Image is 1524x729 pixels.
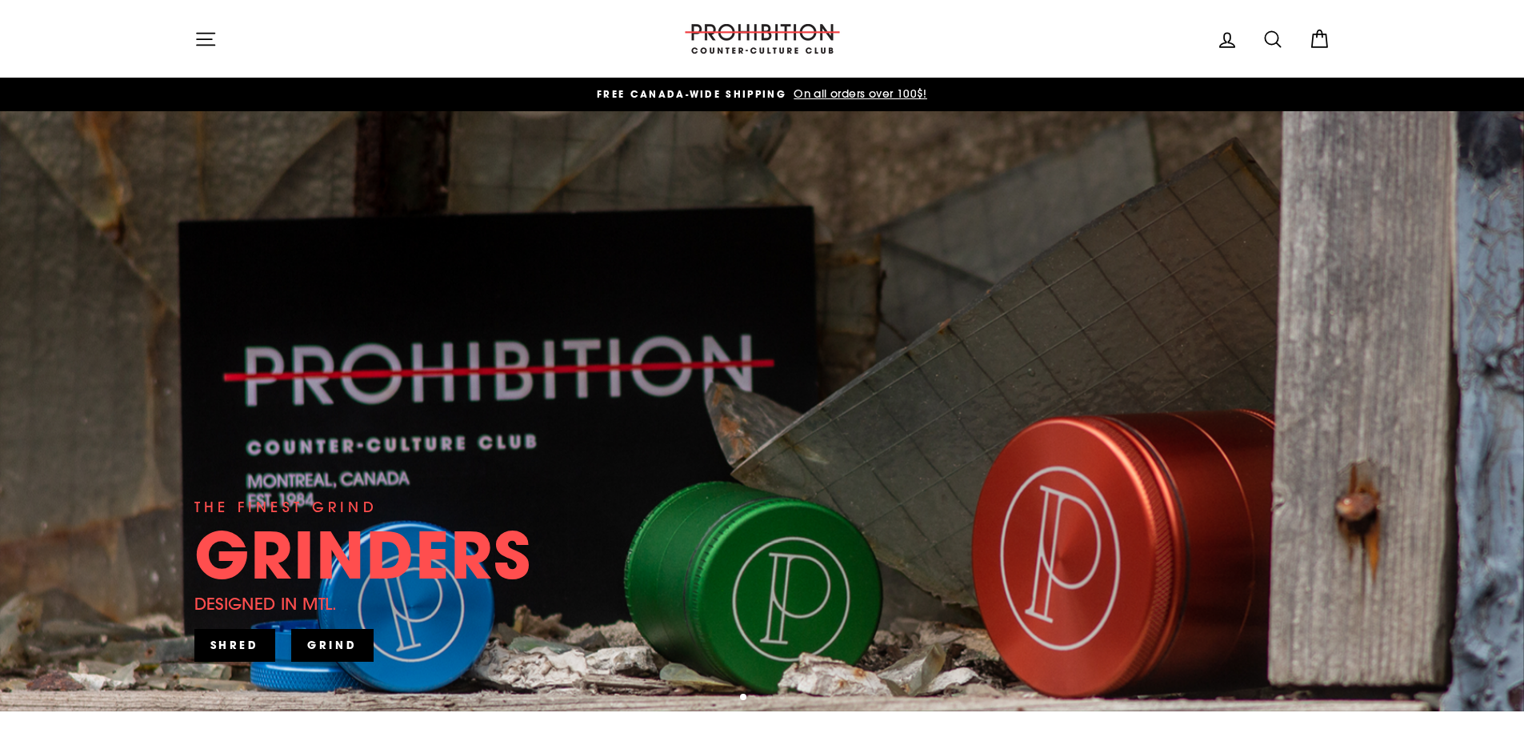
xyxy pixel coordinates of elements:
[194,629,276,661] a: SHRED
[194,523,532,587] div: GRINDERS
[682,24,842,54] img: PROHIBITION COUNTER-CULTURE CLUB
[767,695,775,703] button: 3
[194,496,378,519] div: THE FINEST GRIND
[780,695,788,703] button: 4
[790,86,927,101] span: On all orders over 100$!
[198,86,1326,103] a: FREE CANADA-WIDE SHIPPING On all orders over 100$!
[740,694,748,702] button: 1
[597,87,786,101] span: FREE CANADA-WIDE SHIPPING
[291,629,374,661] a: GRIND
[754,695,762,703] button: 2
[194,591,338,617] div: DESIGNED IN MTL.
